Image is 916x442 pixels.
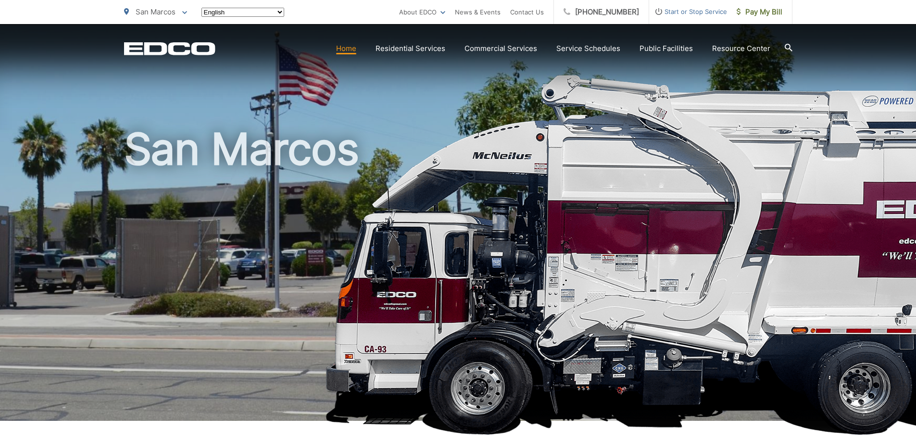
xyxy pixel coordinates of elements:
a: Residential Services [376,43,445,54]
a: News & Events [455,6,501,18]
span: Pay My Bill [737,6,782,18]
span: San Marcos [136,7,176,16]
a: EDCD logo. Return to the homepage. [124,42,215,55]
a: Commercial Services [464,43,537,54]
a: Public Facilities [640,43,693,54]
select: Select a language [201,8,284,17]
a: Contact Us [510,6,544,18]
h1: San Marcos [124,125,792,429]
a: Home [336,43,356,54]
a: About EDCO [399,6,445,18]
a: Service Schedules [556,43,620,54]
a: Resource Center [712,43,770,54]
